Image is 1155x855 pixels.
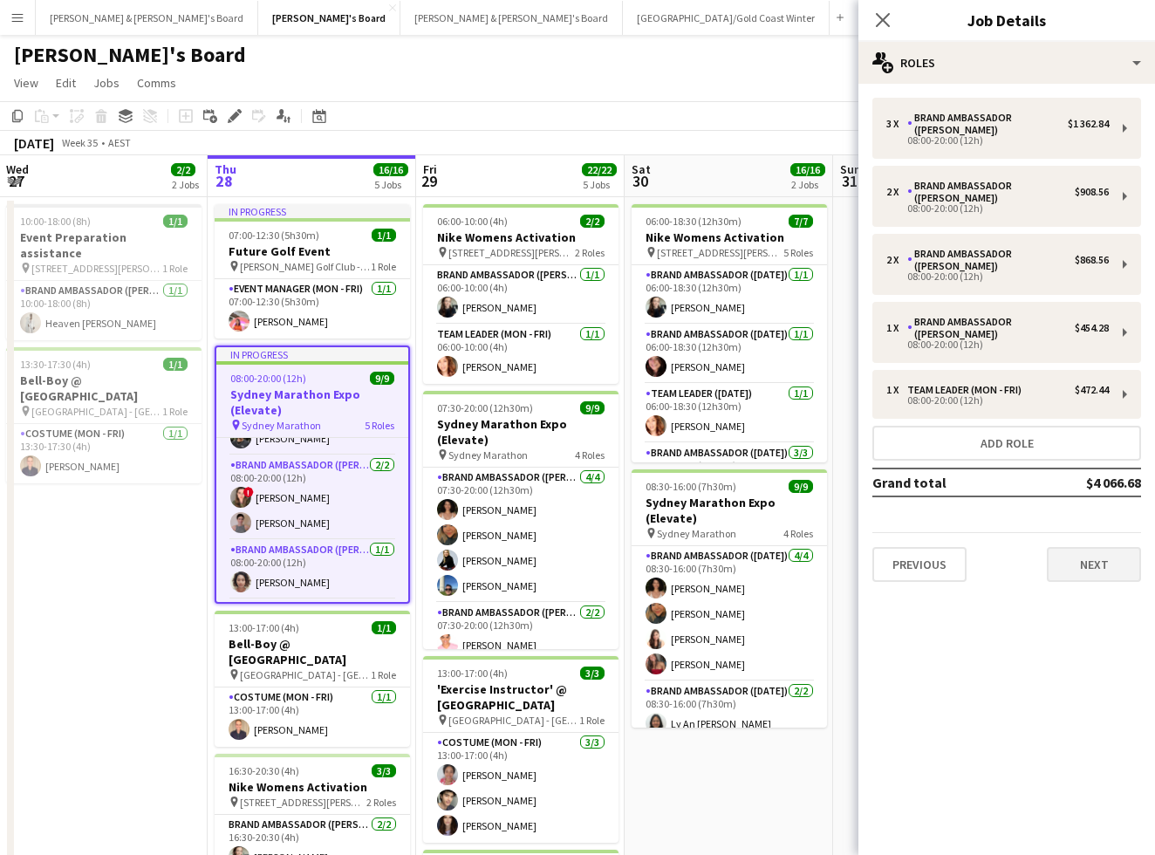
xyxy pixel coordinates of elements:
span: Edit [56,75,76,91]
h3: Sydney Marathon Expo (Elevate) [216,386,408,418]
span: 31 [837,171,861,191]
span: 2 Roles [366,796,396,809]
div: 10:00-18:00 (8h)1/1Event Preparation assistance [STREET_ADDRESS][PERSON_NAME]1 RoleBrand Ambassad... [6,204,202,340]
div: 08:00-20:00 (12h) [886,396,1109,405]
span: [STREET_ADDRESS][PERSON_NAME] [657,246,783,259]
app-card-role: Brand Ambassador ([DATE])3/309:00-18:30 (9h30m) [632,443,827,553]
div: 08:00-20:00 (12h) [886,204,1109,213]
span: Sydney Marathon [242,419,321,432]
span: 9/9 [789,480,813,493]
app-job-card: In progress07:00-12:30 (5h30m)1/1Future Golf Event [PERSON_NAME] Golf Club - [GEOGRAPHIC_DATA]1 R... [215,204,410,339]
div: [DATE] [14,134,54,152]
app-card-role: Costume (Mon - Fri)1/113:30-17:30 (4h)[PERSON_NAME] [6,424,202,483]
span: 2/2 [580,215,605,228]
button: Next [1047,547,1141,582]
td: $4 066.68 [1031,469,1141,496]
span: Comms [137,75,176,91]
span: 13:00-17:00 (4h) [437,667,508,680]
span: 06:00-10:00 (4h) [437,215,508,228]
app-card-role: Brand Ambassador ([DATE])1/106:00-18:30 (12h30m)[PERSON_NAME] [632,325,827,384]
app-card-role: Team Leader ([DATE])1/106:00-18:30 (12h30m)[PERSON_NAME] [632,384,827,443]
button: [PERSON_NAME] & [PERSON_NAME]'s Board [36,1,258,35]
button: [PERSON_NAME]'s Board [258,1,400,35]
div: Team Leader (Mon - Fri) [907,384,1029,396]
span: [STREET_ADDRESS][PERSON_NAME] [240,796,366,809]
h3: 'Exercise Instructor' @ [GEOGRAPHIC_DATA] [423,681,619,713]
div: 1 x [886,384,907,396]
app-card-role: Brand Ambassador ([PERSON_NAME])1/108:00-20:00 (12h)[PERSON_NAME] [216,540,408,599]
app-job-card: In progress08:00-20:00 (12h)9/9Sydney Marathon Expo (Elevate) Sydney Marathon5 Roles[PERSON_NAME]... [215,345,410,604]
h3: Job Details [858,9,1155,31]
span: 2/2 [171,163,195,176]
span: 28 [212,171,236,191]
span: 1/1 [372,229,396,242]
div: Brand Ambassador ([PERSON_NAME]) [907,248,1075,272]
span: ! [243,487,254,497]
span: 10:00-18:00 (8h) [20,215,91,228]
span: 3/3 [580,667,605,680]
span: 16/16 [373,163,408,176]
h3: Sydney Marathon Expo (Elevate) [632,495,827,526]
span: 16:30-20:30 (4h) [229,764,299,777]
app-card-role: Brand Ambassador ([PERSON_NAME])1/110:00-18:00 (8h)Heaven [PERSON_NAME] [6,281,202,340]
a: View [7,72,45,94]
button: [PERSON_NAME] & [PERSON_NAME]'s Board [400,1,623,35]
a: Comms [130,72,183,94]
span: 13:00-17:00 (4h) [229,621,299,634]
span: Sydney Marathon [657,527,736,540]
div: 08:30-16:00 (7h30m)9/9Sydney Marathon Expo (Elevate) Sydney Marathon4 RolesBrand Ambassador ([DAT... [632,469,827,728]
div: $1 362.84 [1068,118,1109,130]
td: Grand total [872,469,1031,496]
div: 2 x [886,186,907,198]
span: [GEOGRAPHIC_DATA] - [GEOGRAPHIC_DATA] [240,668,371,681]
app-card-role: Costume (Mon - Fri)1/113:00-17:00 (4h)[PERSON_NAME] [215,687,410,747]
span: Thu [215,161,236,177]
span: 7/7 [789,215,813,228]
span: [STREET_ADDRESS][PERSON_NAME] [448,246,575,259]
span: 1/1 [372,621,396,634]
app-card-role: Brand Ambassador ([DATE])4/408:30-16:00 (7h30m)[PERSON_NAME][PERSON_NAME][PERSON_NAME][PERSON_NAME] [632,546,827,681]
div: Brand Ambassador ([PERSON_NAME]) [907,316,1075,340]
div: Brand Ambassador ([PERSON_NAME]) [907,180,1075,204]
app-card-role: Event Manager (Mon - Fri)1/107:00-12:30 (5h30m)[PERSON_NAME] [215,279,410,339]
app-card-role: Team Leader (Mon - Fri)1/106:00-10:00 (4h)[PERSON_NAME] [423,325,619,384]
span: 1 Role [579,714,605,727]
span: 08:00-20:00 (12h) [230,372,306,385]
app-card-role: Brand Ambassador ([PERSON_NAME])1/106:00-10:00 (4h)[PERSON_NAME] [423,265,619,325]
app-job-card: 06:00-10:00 (4h)2/2Nike Womens Activation [STREET_ADDRESS][PERSON_NAME]2 RolesBrand Ambassador ([... [423,204,619,384]
span: Week 35 [58,136,101,149]
span: 13:30-17:30 (4h) [20,358,91,371]
h3: Event Preparation assistance [6,229,202,261]
div: 5 Jobs [374,178,407,191]
span: Wed [6,161,29,177]
span: 9/9 [580,401,605,414]
div: 13:00-17:00 (4h)3/3'Exercise Instructor' @ [GEOGRAPHIC_DATA] [GEOGRAPHIC_DATA] - [GEOGRAPHIC_DATA... [423,656,619,843]
span: 07:00-12:30 (5h30m) [229,229,319,242]
span: [GEOGRAPHIC_DATA] - [GEOGRAPHIC_DATA] [448,714,579,727]
app-card-role: Brand Ambassador ([PERSON_NAME])2/207:30-20:00 (12h30m)[PERSON_NAME] [423,603,619,687]
h3: Sydney Marathon Expo (Elevate) [423,416,619,448]
span: Sydney Marathon [448,448,528,462]
span: 06:00-18:30 (12h30m) [646,215,742,228]
span: [PERSON_NAME] Golf Club - [GEOGRAPHIC_DATA] [240,260,371,273]
div: In progress [215,204,410,218]
h3: Bell-Boy @ [GEOGRAPHIC_DATA] [215,636,410,667]
span: 1 Role [371,260,396,273]
span: View [14,75,38,91]
app-job-card: 06:00-18:30 (12h30m)7/7Nike Womens Activation [STREET_ADDRESS][PERSON_NAME]5 RolesBrand Ambassado... [632,204,827,462]
div: 08:00-20:00 (12h) [886,136,1109,145]
span: 5 Roles [783,246,813,259]
span: 07:30-20:00 (12h30m) [437,401,533,414]
app-card-role: Costume (Mon - Fri)3/313:00-17:00 (4h)[PERSON_NAME][PERSON_NAME][PERSON_NAME] [423,733,619,843]
span: 27 [3,171,29,191]
div: 2 Jobs [172,178,199,191]
h1: [PERSON_NAME]'s Board [14,42,246,68]
div: 2 Jobs [791,178,824,191]
span: 22/22 [582,163,617,176]
span: 16/16 [790,163,825,176]
span: [STREET_ADDRESS][PERSON_NAME] [31,262,162,275]
div: $868.56 [1075,254,1109,266]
